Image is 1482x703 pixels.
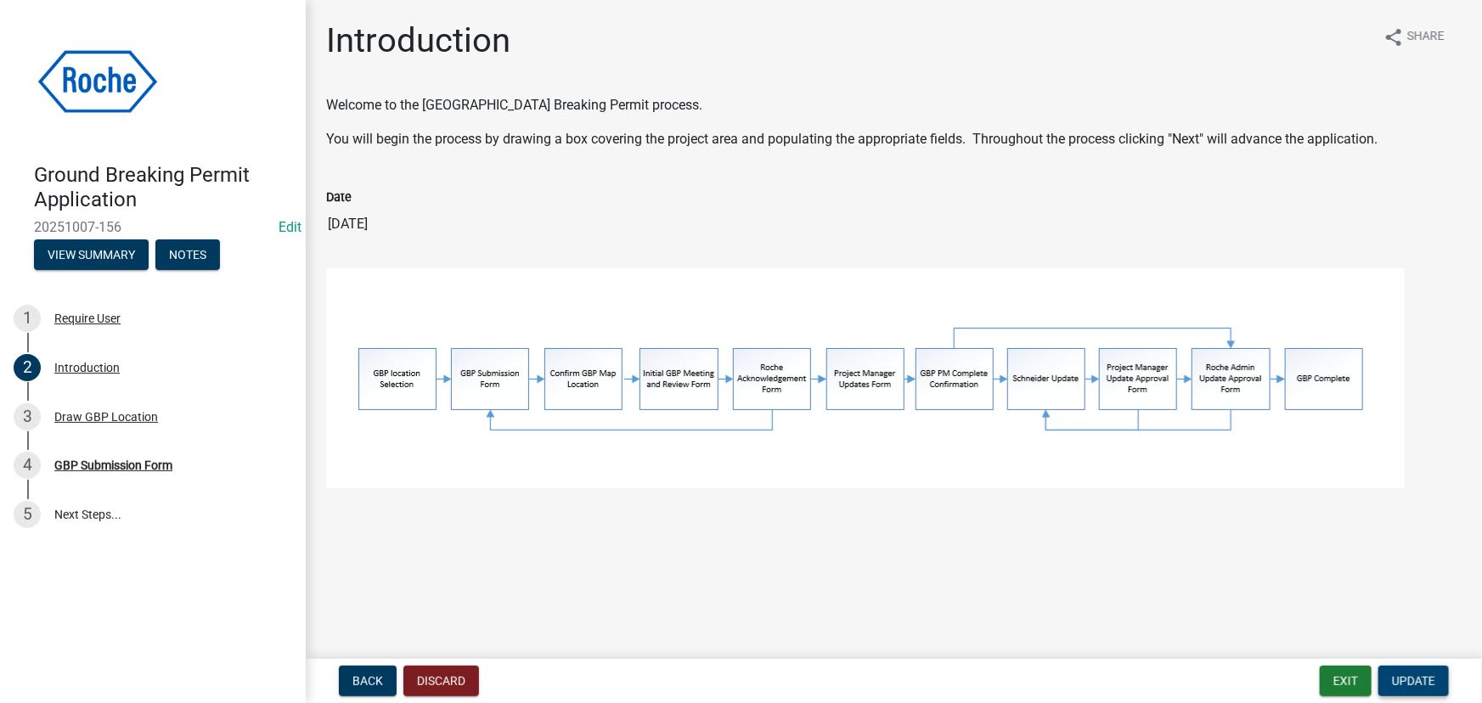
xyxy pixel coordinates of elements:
[326,95,1462,115] p: Welcome to the [GEOGRAPHIC_DATA] Breaking Permit process.
[54,312,121,324] div: Require User
[155,249,220,262] wm-modal-confirm: Notes
[34,18,161,145] img: Roche
[34,239,149,270] button: View Summary
[34,163,292,212] h4: Ground Breaking Permit Application
[326,129,1462,149] p: You will begin the process by drawing a box covering the project area and populating the appropri...
[14,501,41,528] div: 5
[14,305,41,332] div: 1
[326,268,1405,488] img: Workflow_a8e30bce-dfd8-4e13-8ec0-4c25f4d5c8e4.png
[54,459,172,471] div: GBP Submission Form
[279,219,301,235] a: Edit
[14,403,41,430] div: 3
[326,192,352,204] label: Date
[1407,27,1445,48] span: Share
[1383,27,1404,48] i: share
[326,20,510,61] h1: Introduction
[34,219,272,235] span: 20251007-156
[1370,20,1458,53] button: shareShare
[1320,666,1372,696] button: Exit
[14,354,41,381] div: 2
[54,362,120,374] div: Introduction
[1378,666,1449,696] button: Update
[339,666,397,696] button: Back
[1392,674,1435,688] span: Update
[279,219,301,235] wm-modal-confirm: Edit Application Number
[352,674,383,688] span: Back
[155,239,220,270] button: Notes
[34,249,149,262] wm-modal-confirm: Summary
[14,452,41,479] div: 4
[403,666,479,696] button: Discard
[54,411,158,423] div: Draw GBP Location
